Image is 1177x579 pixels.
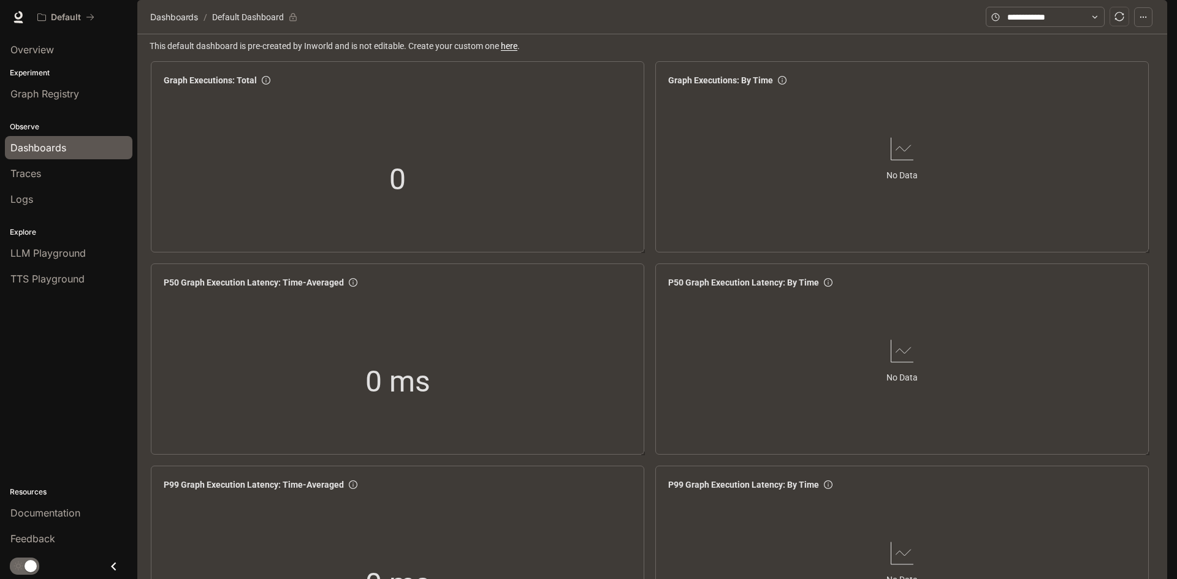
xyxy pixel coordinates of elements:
[501,41,517,51] a: here
[824,480,832,489] span: info-circle
[389,156,406,202] span: 0
[204,10,207,24] span: /
[51,12,81,23] p: Default
[164,74,257,87] span: Graph Executions: Total
[164,276,344,289] span: P50 Graph Execution Latency: Time-Averaged
[147,10,201,25] button: Dashboards
[778,76,787,85] span: info-circle
[668,276,819,289] span: P50 Graph Execution Latency: By Time
[150,10,198,25] span: Dashboards
[150,39,1157,53] span: This default dashboard is pre-created by Inworld and is not editable. Create your custom one .
[1114,12,1124,21] span: sync
[210,6,286,29] article: Default Dashboard
[668,74,773,87] span: Graph Executions: By Time
[32,5,100,29] button: All workspaces
[262,76,270,85] span: info-circle
[886,168,918,182] article: No Data
[668,478,819,491] span: P99 Graph Execution Latency: By Time
[349,278,357,287] span: info-circle
[886,371,918,384] article: No Data
[164,478,344,491] span: P99 Graph Execution Latency: Time-Averaged
[365,358,430,404] span: 0 ms
[349,480,357,489] span: info-circle
[824,278,832,287] span: info-circle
